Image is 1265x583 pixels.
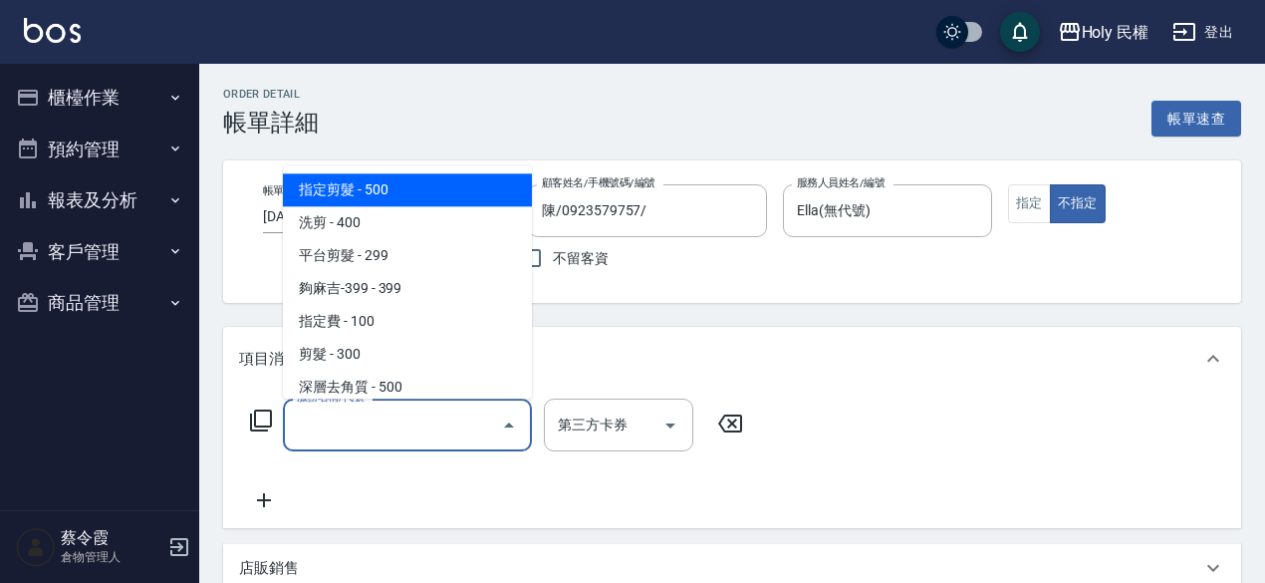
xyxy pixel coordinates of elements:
p: 倉物管理人 [61,548,162,566]
span: 洗剪 - 400 [283,206,532,239]
span: 指定剪髮 - 500 [283,173,532,206]
button: 預約管理 [8,124,191,175]
div: Holy 民權 [1082,20,1149,45]
button: Open [654,410,686,441]
label: 服務人員姓名/編號 [797,175,885,190]
h3: 帳單詳細 [223,109,319,137]
label: 顧客姓名/手機號碼/編號 [542,175,655,190]
button: 登出 [1164,14,1241,51]
span: 深層去角質 - 500 [283,371,532,404]
button: 帳單速查 [1151,101,1241,138]
p: 項目消費 [239,349,299,370]
h2: Order detail [223,88,319,101]
div: 項目消費 [223,391,1241,528]
input: YYYY/MM/DD hh:mm [263,200,422,233]
button: 客戶管理 [8,226,191,278]
button: 指定 [1008,184,1051,223]
label: 帳單日期 [263,183,305,198]
img: Logo [24,18,81,43]
button: 商品管理 [8,277,191,329]
div: 項目消費 [223,327,1241,391]
button: 櫃檯作業 [8,72,191,124]
span: 剪髮 - 300 [283,338,532,371]
button: 不指定 [1050,184,1106,223]
button: save [1000,12,1040,52]
button: 報表及分析 [8,174,191,226]
img: Person [16,527,56,567]
p: 店販銷售 [239,558,299,579]
h5: 蔡令霞 [61,528,162,548]
span: 平台剪髮 - 299 [283,239,532,272]
span: 夠麻吉-399 - 399 [283,272,532,305]
span: 指定費 - 100 [283,305,532,338]
button: Close [493,410,525,441]
span: 不留客資 [553,248,609,269]
button: Holy 民權 [1050,12,1157,53]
